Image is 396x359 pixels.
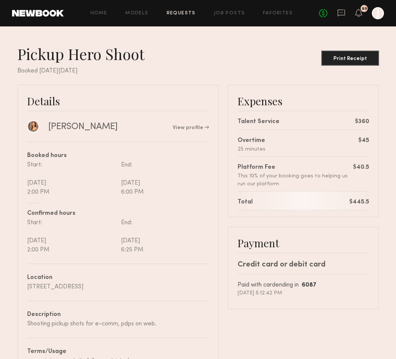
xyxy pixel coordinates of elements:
[17,66,379,75] div: Booked [DATE][DATE]
[118,160,209,197] div: End: [DATE] 6:00 PM
[358,136,369,145] div: $45
[27,218,118,254] div: Start: [DATE] 2:00 PM
[238,236,369,250] div: Payment
[48,121,118,133] div: [PERSON_NAME]
[353,163,369,172] div: $40.5
[362,7,367,11] div: 89
[118,218,209,254] div: End: [DATE] 6:25 PM
[238,198,253,207] div: Total
[27,273,209,282] div: Location
[372,7,384,19] a: J
[238,94,369,108] div: Expenses
[238,259,369,271] div: Credit card or debit card
[214,11,245,16] a: Job Posts
[27,209,209,218] div: Confirmed hours
[27,94,209,108] div: Details
[238,163,353,172] div: Platform Fee
[167,11,196,16] a: Requests
[27,151,209,160] div: Booked hours
[27,160,118,197] div: Start: [DATE] 2:00 PM
[27,282,209,291] div: [STREET_ADDRESS]
[91,11,107,16] a: Home
[355,117,369,126] div: $360
[263,11,293,16] a: Favorites
[321,51,379,66] button: Print Receipt
[125,11,148,16] a: Models
[238,117,279,126] div: Talent Service
[302,282,316,288] b: 6087
[238,280,369,290] div: Paid with card ending in
[238,172,353,188] div: This 10% of your booking goes to helping us run our platform
[27,319,209,328] div: Shooting pickup shots for e-comm, pdps on web.
[324,56,376,62] div: Print Receipt
[27,310,209,319] div: Description
[238,145,266,153] div: 25 minutes
[173,125,209,131] a: View profile
[27,347,209,356] div: Terms/Usage
[349,198,369,207] div: $445.5
[17,45,150,63] div: Pickup Hero Shoot
[238,136,266,145] div: Overtime
[238,290,369,297] div: [DATE] 5:12:42 PM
